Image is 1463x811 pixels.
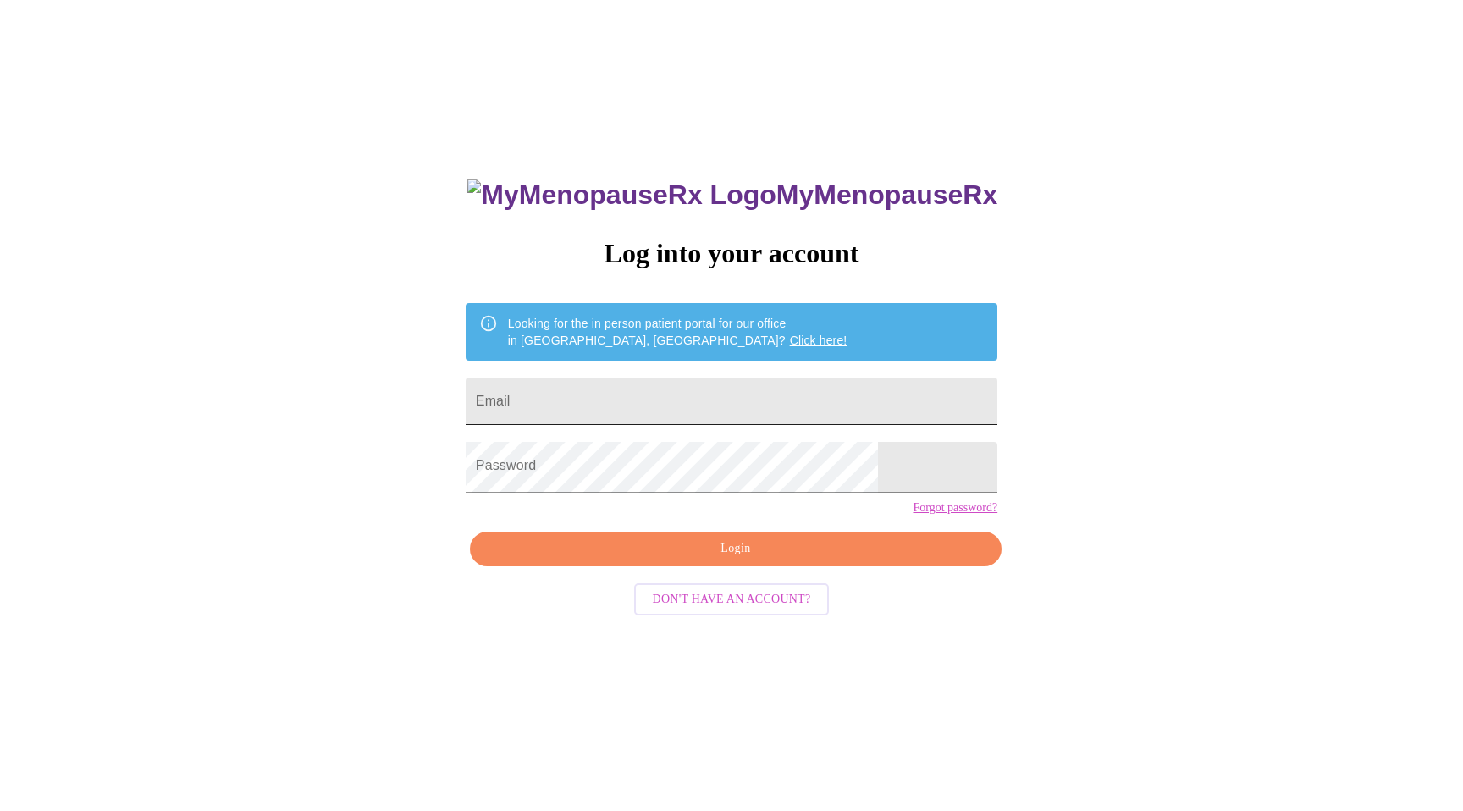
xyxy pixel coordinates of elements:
[508,308,847,356] div: Looking for the in person patient portal for our office in [GEOGRAPHIC_DATA], [GEOGRAPHIC_DATA]?
[630,591,834,605] a: Don't have an account?
[489,538,982,560] span: Login
[466,238,997,269] h3: Log into your account
[467,179,997,211] h3: MyMenopauseRx
[653,589,811,610] span: Don't have an account?
[913,501,997,515] a: Forgot password?
[467,179,776,211] img: MyMenopauseRx Logo
[790,334,847,347] a: Click here!
[634,583,830,616] button: Don't have an account?
[470,532,1002,566] button: Login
